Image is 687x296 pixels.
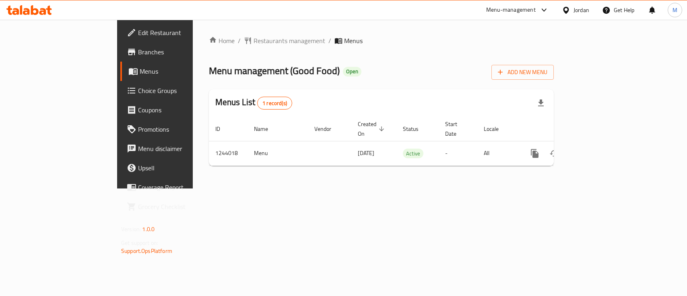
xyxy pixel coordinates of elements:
span: Add New Menu [498,67,547,77]
a: Edit Restaurant [120,23,232,42]
span: Version: [121,224,141,234]
span: Name [254,124,279,134]
span: Menus [140,66,225,76]
span: 1 record(s) [258,99,292,107]
a: Menus [120,62,232,81]
span: Active [403,149,423,158]
span: ID [215,124,231,134]
span: Edit Restaurant [138,28,225,37]
span: Upsell [138,163,225,173]
a: Promotions [120,120,232,139]
a: Coverage Report [120,178,232,197]
li: / [328,36,331,46]
div: Export file [531,93,551,113]
a: Coupons [120,100,232,120]
span: Start Date [445,119,468,139]
a: Choice Groups [120,81,232,100]
span: 1.0.0 [142,224,155,234]
span: Coupons [138,105,225,115]
span: Open [343,68,361,75]
div: Jordan [574,6,589,14]
a: Restaurants management [244,36,325,46]
nav: breadcrumb [209,36,554,46]
span: Get support on: [121,238,158,248]
span: Menus [344,36,363,46]
span: Choice Groups [138,86,225,95]
td: All [477,141,519,166]
a: Menu disclaimer [120,139,232,158]
div: Total records count [257,97,292,110]
span: Promotions [138,124,225,134]
span: Coverage Report [138,182,225,192]
a: Grocery Checklist [120,197,232,216]
h2: Menus List [215,96,292,110]
div: Menu-management [486,5,536,15]
span: Created On [358,119,387,139]
span: Restaurants management [254,36,325,46]
span: Grocery Checklist [138,202,225,211]
button: Add New Menu [491,65,554,80]
span: Status [403,124,429,134]
button: more [525,144,545,163]
a: Branches [120,42,232,62]
span: [DATE] [358,148,374,158]
button: Change Status [545,144,564,163]
span: Locale [484,124,509,134]
span: Vendor [314,124,342,134]
td: Menu [248,141,308,166]
div: Open [343,67,361,77]
td: - [439,141,477,166]
span: Branches [138,47,225,57]
a: Support.OpsPlatform [121,246,172,256]
span: Menu disclaimer [138,144,225,153]
table: enhanced table [209,117,609,166]
span: M [673,6,677,14]
a: Upsell [120,158,232,178]
li: / [238,36,241,46]
th: Actions [519,117,609,141]
span: Menu management ( Good Food ) [209,62,340,80]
